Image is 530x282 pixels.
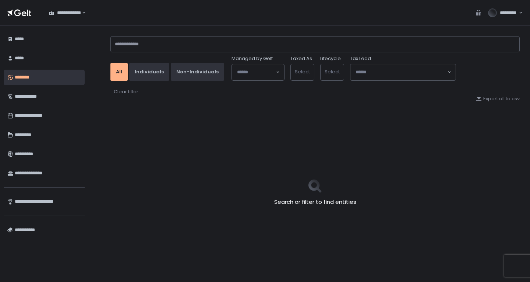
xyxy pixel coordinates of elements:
span: Tax Lead [350,55,371,62]
button: Non-Individuals [171,63,224,81]
button: Clear filter [113,88,139,95]
div: Search for option [232,64,284,80]
span: Select [295,68,310,75]
button: Export all to csv [476,95,520,102]
h2: Search or filter to find entities [274,198,356,206]
button: All [110,63,128,81]
div: Search for option [350,64,456,80]
div: Individuals [135,69,164,75]
input: Search for option [237,69,275,76]
span: Select [325,68,340,75]
div: Clear filter [114,88,138,95]
span: Managed by Gelt [232,55,273,62]
input: Search for option [356,69,447,76]
label: Lifecycle [320,55,341,62]
button: Individuals [129,63,169,81]
label: Taxed As [290,55,312,62]
div: All [116,69,122,75]
div: Non-Individuals [176,69,219,75]
div: Search for option [44,5,86,21]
